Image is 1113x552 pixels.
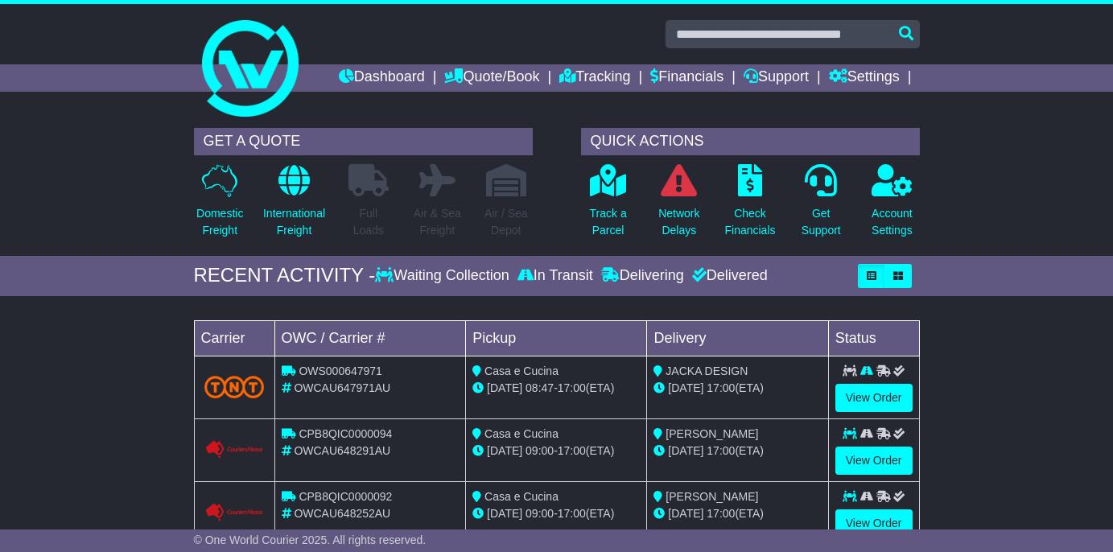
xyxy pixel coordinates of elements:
[829,64,900,92] a: Settings
[294,381,390,394] span: OWCAU647971AU
[339,64,425,92] a: Dashboard
[657,163,700,248] a: NetworkDelays
[484,490,559,503] span: Casa e Cucina
[666,365,748,377] span: JACKA DESIGN
[724,205,775,239] p: Check Financials
[472,505,640,522] div: - (ETA)
[835,509,913,538] a: View Order
[666,427,758,440] span: [PERSON_NAME]
[707,381,735,394] span: 17:00
[559,64,630,92] a: Tracking
[472,443,640,459] div: - (ETA)
[658,205,699,239] p: Network Delays
[828,320,919,356] td: Status
[194,533,427,546] span: © One World Courier 2025. All rights reserved.
[299,365,382,377] span: OWS000647971
[597,267,688,285] div: Delivering
[274,320,466,356] td: OWC / Carrier #
[263,205,325,239] p: International Freight
[835,384,913,412] a: View Order
[194,264,376,287] div: RECENT ACTIVITY -
[707,507,735,520] span: 17:00
[653,443,821,459] div: (ETA)
[444,64,539,92] a: Quote/Book
[668,444,703,457] span: [DATE]
[872,205,913,239] p: Account Settings
[668,381,703,394] span: [DATE]
[653,505,821,522] div: (ETA)
[196,163,244,248] a: DomesticFreight
[194,320,274,356] td: Carrier
[194,128,533,155] div: GET A QUOTE
[589,163,628,248] a: Track aParcel
[204,440,265,459] img: GetCarrierServiceLogo
[526,444,554,457] span: 09:00
[590,205,627,239] p: Track a Parcel
[299,427,392,440] span: CPB8QIC0000094
[375,267,513,285] div: Waiting Collection
[487,381,522,394] span: [DATE]
[484,365,559,377] span: Casa e Cucina
[723,163,776,248] a: CheckFinancials
[653,380,821,397] div: (ETA)
[487,444,522,457] span: [DATE]
[484,427,559,440] span: Casa e Cucina
[348,205,389,239] p: Full Loads
[647,320,828,356] td: Delivery
[581,128,920,155] div: QUICK ACTIONS
[294,507,390,520] span: OWCAU648252AU
[526,507,554,520] span: 09:00
[196,205,243,239] p: Domestic Freight
[466,320,647,356] td: Pickup
[299,490,392,503] span: CPB8QIC0000092
[835,447,913,475] a: View Order
[688,267,768,285] div: Delivered
[262,163,326,248] a: InternationalFreight
[204,376,265,398] img: TNT_Domestic.png
[666,490,758,503] span: [PERSON_NAME]
[707,444,735,457] span: 17:00
[744,64,809,92] a: Support
[513,267,597,285] div: In Transit
[558,444,586,457] span: 17:00
[526,381,554,394] span: 08:47
[650,64,723,92] a: Financials
[204,503,265,522] img: GetCarrierServiceLogo
[472,380,640,397] div: - (ETA)
[487,507,522,520] span: [DATE]
[558,381,586,394] span: 17:00
[294,444,390,457] span: OWCAU648291AU
[802,205,841,239] p: Get Support
[801,163,842,248] a: GetSupport
[871,163,913,248] a: AccountSettings
[414,205,461,239] p: Air & Sea Freight
[558,507,586,520] span: 17:00
[484,205,528,239] p: Air / Sea Depot
[668,507,703,520] span: [DATE]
